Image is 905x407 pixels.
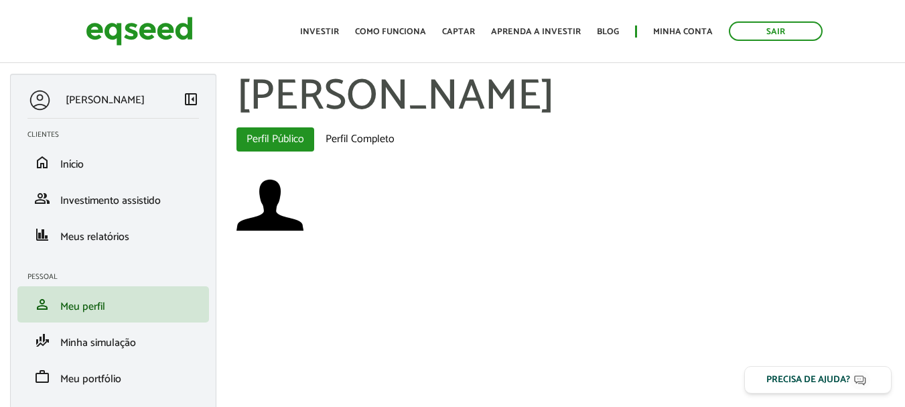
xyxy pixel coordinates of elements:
[60,228,129,246] span: Meus relatórios
[34,333,50,349] span: finance_mode
[17,286,209,323] li: Meu perfil
[60,334,136,352] span: Minha simulação
[17,323,209,359] li: Minha simulação
[34,154,50,170] span: home
[34,190,50,207] span: group
[34,369,50,385] span: work
[17,180,209,217] li: Investimento assistido
[729,21,823,41] a: Sair
[183,91,199,110] a: Colapsar menu
[491,27,581,36] a: Aprenda a investir
[27,131,209,139] h2: Clientes
[60,192,161,210] span: Investimento assistido
[17,359,209,395] li: Meu portfólio
[27,369,199,385] a: workMeu portfólio
[34,227,50,243] span: finance
[316,127,405,152] a: Perfil Completo
[27,273,209,281] h2: Pessoal
[442,27,475,36] a: Captar
[27,296,199,312] a: personMeu perfil
[355,27,426,36] a: Como funciona
[597,27,619,36] a: Blog
[27,333,199,349] a: finance_modeMinha simulação
[236,127,314,152] a: Perfil Público
[27,190,199,207] a: groupInvestimento assistido
[86,13,193,49] img: EqSeed
[34,296,50,312] span: person
[236,74,895,121] h1: [PERSON_NAME]
[17,144,209,180] li: Início
[60,370,121,388] span: Meu portfólio
[653,27,713,36] a: Minha conta
[17,217,209,253] li: Meus relatórios
[300,27,339,36] a: Investir
[27,227,199,243] a: financeMeus relatórios
[60,298,105,316] span: Meu perfil
[236,172,303,239] img: Foto de Vinicius Lopes Lemos
[183,91,199,107] span: left_panel_close
[66,94,145,107] p: [PERSON_NAME]
[60,156,84,174] span: Início
[27,154,199,170] a: homeInício
[236,172,303,239] a: Ver perfil do usuário.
